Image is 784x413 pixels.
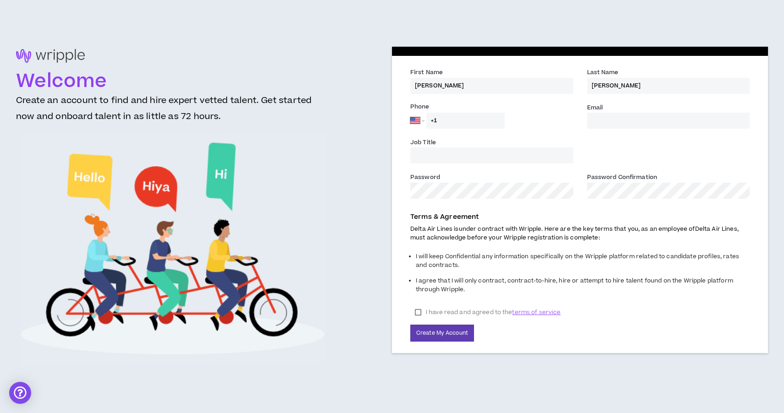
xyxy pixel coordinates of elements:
label: I have read and agreed to the [410,305,565,319]
label: Last Name [587,68,619,78]
span: terms of service [512,308,561,317]
label: Password Confirmation [587,173,658,183]
h3: Create an account to find and hire expert vetted talent. Get started now and onboard talent in as... [16,92,329,132]
label: First Name [410,68,443,78]
h1: Welcome [16,71,329,92]
div: Open Intercom Messenger [9,382,31,404]
p: Delta Air Lines is under contract with Wripple. Here are the key terms that you, as an employee o... [410,225,750,242]
label: Job Title [410,138,436,148]
img: logo-brand.png [16,49,85,68]
label: Phone [410,103,573,113]
label: Email [587,103,603,114]
img: Welcome to Wripple [20,132,326,366]
button: Create My Account [410,325,474,342]
p: Terms & Agreement [410,212,750,222]
li: I agree that I will only contract, contract-to-hire, hire or attempt to hire talent found on the ... [416,274,750,299]
li: I will keep Confidential any information specifically on the Wripple platform related to candidat... [416,250,750,274]
label: Password [410,173,440,183]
